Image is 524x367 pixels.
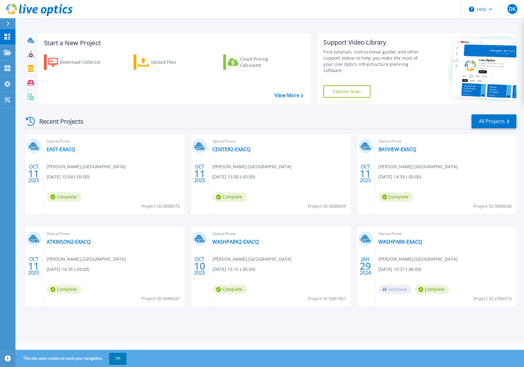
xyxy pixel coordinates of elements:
a: WASHPARK2-EXACQ [212,239,259,245]
span: [PERSON_NAME] , [GEOGRAPHIC_DATA] [47,163,126,170]
div: Upload Files [151,56,200,68]
span: 11 [28,263,39,269]
div: Download Collector [60,56,109,68]
span: Optical Prime [212,138,347,145]
div: OCT 2025 [194,162,206,185]
span: Project ID: 3088049 [308,203,346,210]
span: Project ID: 3088047 [142,295,180,302]
span: Optical Prime [378,138,513,145]
div: JAN 2024 [360,255,371,277]
a: ATKINSON2-EXACQ [47,239,91,245]
span: Complete [378,192,413,202]
span: DK [509,6,515,11]
span: Complete [415,285,449,294]
span: Optical Prime [212,230,347,237]
span: [DATE] 14:39 (-05:00) [378,173,421,180]
div: OCT 2025 [28,162,40,185]
span: Complete [212,285,247,294]
a: BAYVIEW-EXACQ [378,146,416,152]
span: [DATE] 15:15 (-05:00) [212,266,255,273]
a: CENTER2-EXACQ [212,146,250,152]
a: Upload Files [134,54,202,70]
span: Optical Prime [47,230,181,237]
div: OCT 2025 [360,162,371,185]
a: EAST-EXACQ [47,146,75,152]
span: [PERSON_NAME] , [GEOGRAPHIC_DATA] [378,163,458,170]
span: Complete [212,192,247,202]
a: WASHPARK-EXACQ [378,239,422,245]
span: Complete [47,285,81,294]
div: Cloud Pricing Calculator [240,56,289,68]
span: [DATE] 10:37 (-06:00) [378,266,421,273]
span: 10 [194,263,205,269]
button: OK [109,353,126,364]
span: [DATE] 15:00 (-05:00) [212,173,255,180]
span: Optical Prime [378,230,513,237]
div: OCT 2025 [194,255,206,277]
a: Cloud Pricing Calculator [223,54,292,70]
span: 29 [360,263,371,269]
span: Project ID: 3087361 [308,295,346,302]
span: Project ID: 3088075 [142,203,180,210]
span: [PERSON_NAME] , [GEOGRAPHIC_DATA] [378,256,458,262]
div: Recent Projects [24,114,92,129]
span: [DATE] 14:35 (-05:00) [47,266,89,273]
span: 11 [28,171,39,176]
span: [PERSON_NAME] , [GEOGRAPHIC_DATA] [47,256,126,262]
span: [PERSON_NAME] , [GEOGRAPHIC_DATA] [212,256,292,262]
span: Project ID: 2366974 [473,295,512,302]
span: [DATE] 15:04 (-05:00) [47,173,89,180]
span: Project ID: 3088048 [473,203,512,210]
span: This site uses cookies to track your navigation. [17,353,126,364]
a: Download Collector [44,54,113,70]
span: 11 [194,171,205,176]
span: Archived [378,285,411,294]
a: View More [275,92,303,98]
span: [PERSON_NAME] , [GEOGRAPHIC_DATA] [212,163,292,170]
span: Optical Prime [47,138,181,145]
h3: Start a New Project [44,40,303,46]
div: Find tutorials, instructional guides and other support videos to help you make the most of your L... [323,49,424,74]
span: Complete [47,192,81,202]
div: OCT 2025 [28,255,40,277]
a: Explore Now! [323,85,370,98]
a: All Projects [471,114,516,128]
span: 11 [360,171,371,176]
div: Support Video Library [323,38,424,46]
